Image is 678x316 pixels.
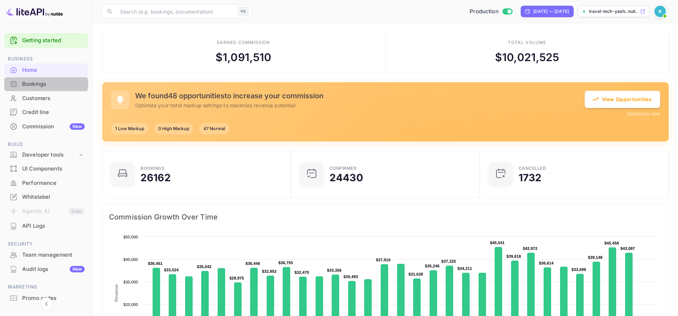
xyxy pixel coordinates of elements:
[588,255,603,260] text: $39,148
[343,275,358,279] text: $30,493
[22,251,85,259] div: Team management
[654,6,666,17] img: Revolut
[246,261,260,266] text: $36,446
[330,166,357,171] div: Confirmed
[4,105,88,119] a: Credit line
[4,92,88,105] a: Customers
[425,264,440,268] text: $35,246
[508,39,546,46] div: Total volume
[70,123,85,130] div: New
[571,267,586,272] text: $33,699
[376,258,391,262] text: $37,910
[620,246,635,251] text: $43,087
[22,108,85,117] div: Credit line
[199,125,229,132] span: 47 Normal
[22,265,85,273] div: Audit logs
[216,49,272,65] div: $ 1,091,510
[148,261,163,266] text: $36,451
[533,8,569,15] div: [DATE] — [DATE]
[4,77,88,90] a: Bookings
[135,102,585,109] p: Optimize your hotel markup settings to maximize revenue potential
[4,120,88,133] a: CommissionNew
[506,254,521,258] text: $39,618
[135,92,585,100] h5: We found 48 opportunities to increase your commission
[4,283,88,291] span: Marketing
[123,235,138,239] text: $50,000
[4,33,88,48] div: Getting started
[140,173,171,183] div: 26162
[22,222,85,230] div: API Logs
[4,219,88,232] a: API Logs
[22,179,85,187] div: Performance
[4,176,88,190] div: Performance
[470,8,499,16] span: Production
[114,284,119,302] text: Revenue
[467,8,515,16] div: Switch to Sandbox mode
[4,162,88,176] div: UI Components
[523,246,538,251] text: $42,972
[22,36,85,45] a: Getting started
[140,166,164,171] div: Bookings
[22,66,85,74] div: Home
[70,266,85,272] div: New
[4,262,88,276] a: Audit logsNew
[197,265,212,269] text: $35,042
[154,125,193,132] span: 0 High Markup
[123,257,138,262] text: $40,000
[22,80,85,88] div: Bookings
[4,248,88,262] div: Team management
[4,77,88,91] div: Bookings
[229,276,244,280] text: $29,975
[295,270,309,275] text: $32,470
[4,120,88,134] div: CommissionNew
[123,302,138,307] text: $20,000
[4,63,88,76] a: Home
[330,173,363,183] div: 24430
[519,173,542,183] div: 1732
[4,55,88,63] span: Business
[109,211,662,223] span: Commission Growth Over Time
[4,219,88,233] div: API Logs
[4,190,88,204] div: Whitelabel
[589,8,639,15] p: travel-tech-yas1c.nuit...
[519,166,546,171] div: CANCELLED
[585,91,660,108] button: View Opportunities
[4,248,88,261] a: Team management
[4,190,88,203] a: Whitelabel
[6,6,63,17] img: LiteAPI logo
[111,125,148,132] span: 1 Low Markup
[409,272,423,276] text: $31,638
[604,241,619,245] text: $45,458
[123,280,138,284] text: $30,000
[4,162,88,175] a: UI Components
[627,111,660,117] button: Dismiss for now
[22,123,85,131] div: Commission
[327,268,342,272] text: $33,356
[262,269,277,273] text: $32,852
[217,39,270,46] div: Earned commission
[4,176,88,189] a: Performance
[441,259,456,263] text: $37,325
[238,7,249,16] div: ⌘K
[4,140,88,148] span: Build
[539,261,554,265] text: $36,614
[4,291,88,305] a: Promo codes
[164,268,179,272] text: $33,524
[22,294,85,302] div: Promo codes
[490,241,505,245] text: $45,541
[40,297,53,310] button: Collapse navigation
[22,151,78,159] div: Developer tools
[4,240,88,248] span: Security
[22,94,85,103] div: Customers
[22,193,85,201] div: Whitelabel
[116,4,235,19] input: Search (e.g. bookings, documentation)
[22,165,85,173] div: UI Components
[495,49,559,65] div: $ 10,021,525
[278,261,293,265] text: $36,755
[457,266,472,271] text: $34,211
